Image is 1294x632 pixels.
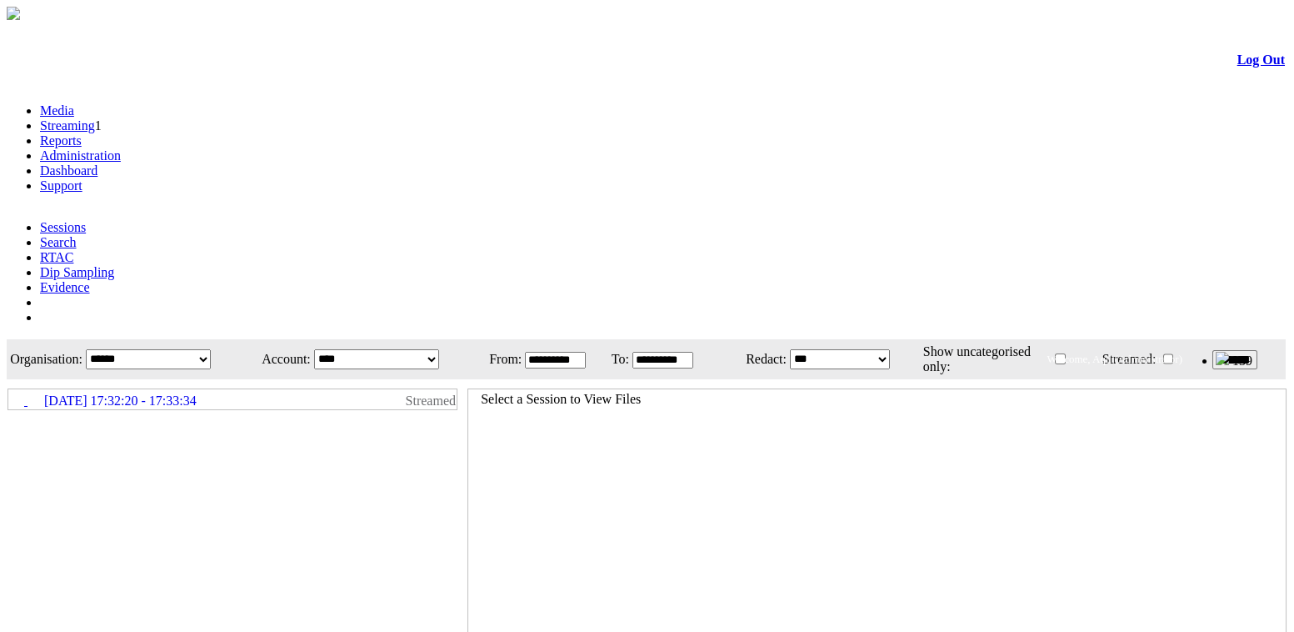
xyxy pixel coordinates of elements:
[7,7,20,20] img: arrow-3.png
[40,163,97,178] a: Dashboard
[8,341,83,378] td: Organisation:
[712,341,787,378] td: Redact:
[1047,353,1183,365] span: Welcome, Aqil (Administrator)
[40,220,86,234] a: Sessions
[40,235,77,249] a: Search
[923,344,1031,374] span: Show uncategorised only:
[479,341,522,378] td: From:
[44,394,197,409] span: [DATE] 17:32:20 - 17:33:34
[9,390,456,409] a: [DATE] 17:32:20 - 17:33:34
[40,103,74,118] a: Media
[1232,354,1252,368] span: 139
[95,118,102,133] span: 1
[1237,53,1285,67] a: Log Out
[480,391,642,408] td: Select a Session to View Files
[40,178,82,193] a: Support
[40,265,114,279] a: Dip Sampling
[40,250,73,264] a: RTAC
[40,133,82,148] a: Reports
[40,280,90,294] a: Evidence
[40,148,121,163] a: Administration
[1216,352,1229,365] img: bell25.png
[40,118,95,133] a: Streaming
[605,341,629,378] td: To:
[247,341,312,378] td: Account:
[406,394,456,409] span: Streamed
